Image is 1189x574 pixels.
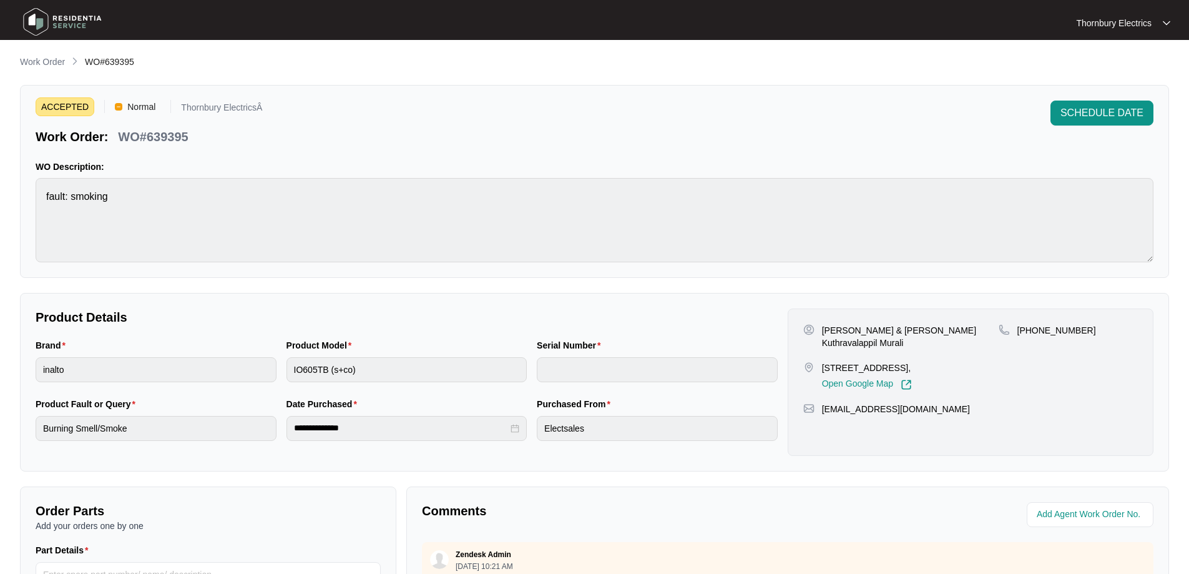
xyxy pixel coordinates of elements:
img: user.svg [430,550,449,569]
input: Product Fault or Query [36,416,276,441]
input: Serial Number [537,357,778,382]
p: WO Description: [36,161,1153,173]
img: Link-External [901,379,912,390]
p: Work Order: [36,128,108,146]
label: Date Purchased [286,398,362,410]
p: [EMAIL_ADDRESS][DOMAIN_NAME] [822,403,970,415]
p: [PERSON_NAME] & [PERSON_NAME] Kuthravalappil Murali [822,324,999,349]
p: Comments [422,502,779,520]
img: map-pin [803,362,815,373]
label: Brand [36,339,71,352]
label: Part Details [36,544,94,557]
input: Add Agent Work Order No. [1037,507,1146,522]
p: Thornbury Electrics [1076,17,1152,29]
textarea: fault: smoking [36,178,1153,262]
span: WO#639395 [85,57,134,67]
p: Thornbury ElectricsÂ [181,103,262,116]
input: Brand [36,357,276,382]
input: Date Purchased [294,422,509,435]
img: map-pin [803,403,815,414]
span: SCHEDULE DATE [1060,106,1143,121]
label: Product Fault or Query [36,398,140,410]
img: residentia service logo [19,3,106,41]
input: Product Model [286,357,527,382]
p: Order Parts [36,502,381,520]
label: Serial Number [537,339,605,352]
p: Work Order [20,56,65,68]
img: map-pin [999,324,1010,335]
input: Purchased From [537,416,778,441]
img: user-pin [803,324,815,335]
a: Work Order [17,56,67,69]
p: [DATE] 10:21 AM [456,563,513,570]
p: [PHONE_NUMBER] [1017,324,1096,337]
button: SCHEDULE DATE [1050,101,1153,126]
img: dropdown arrow [1163,20,1170,26]
p: Zendesk Admin [456,550,511,560]
p: WO#639395 [118,128,188,146]
p: Product Details [36,309,778,326]
label: Purchased From [537,398,615,410]
p: [STREET_ADDRESS], [822,362,912,374]
a: Open Google Map [822,379,912,390]
span: ACCEPTED [36,97,94,116]
img: chevron-right [70,56,80,66]
p: Add your orders one by one [36,520,381,532]
span: Normal [122,97,160,116]
label: Product Model [286,339,357,352]
img: Vercel Logo [115,103,122,111]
